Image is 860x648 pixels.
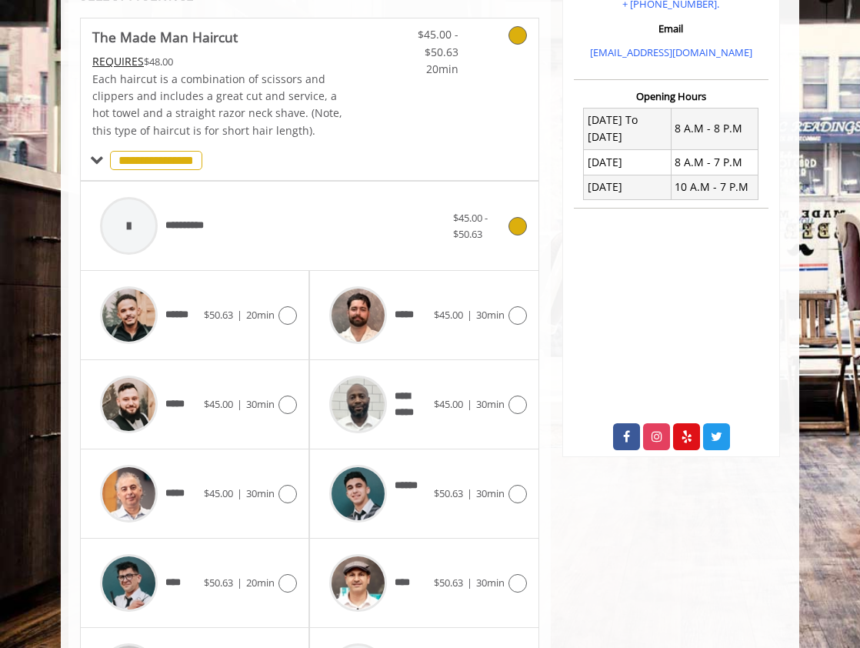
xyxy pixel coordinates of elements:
span: | [467,397,472,411]
span: $50.63 [434,576,463,590]
td: 10 A.M - 7 P.M [671,175,758,199]
span: $45.00 [204,486,233,500]
span: 30min [476,576,505,590]
span: $45.00 - $50.63 [453,211,488,241]
span: $45.00 [204,397,233,411]
td: [DATE] To [DATE] [584,108,671,150]
span: $45.00 [434,308,463,322]
span: | [237,308,242,322]
span: 20min [385,61,458,78]
b: The Made Man Haircut [92,26,238,48]
span: $50.63 [204,308,233,322]
h3: Email [578,23,765,34]
span: 30min [476,308,505,322]
div: $48.00 [92,53,348,70]
td: 8 A.M - 8 P.M [671,108,758,150]
span: | [237,397,242,411]
span: $50.63 [204,576,233,590]
span: 30min [246,486,275,500]
span: | [467,486,472,500]
span: $50.63 [434,486,463,500]
span: 30min [476,397,505,411]
span: | [237,576,242,590]
span: 20min [246,308,275,322]
span: Each haircut is a combination of scissors and clippers and includes a great cut and service, a ho... [92,72,342,138]
td: [DATE] [584,175,671,199]
span: 20min [246,576,275,590]
span: | [467,576,472,590]
a: [EMAIL_ADDRESS][DOMAIN_NAME] [590,45,752,59]
span: $45.00 - $50.63 [385,26,458,61]
h3: Opening Hours [574,91,768,102]
span: | [237,486,242,500]
td: [DATE] [584,150,671,175]
span: 30min [246,397,275,411]
span: $45.00 [434,397,463,411]
td: 8 A.M - 7 P.M [671,150,758,175]
span: This service needs some Advance to be paid before we block your appointment [92,54,144,68]
span: | [467,308,472,322]
span: 30min [476,486,505,500]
